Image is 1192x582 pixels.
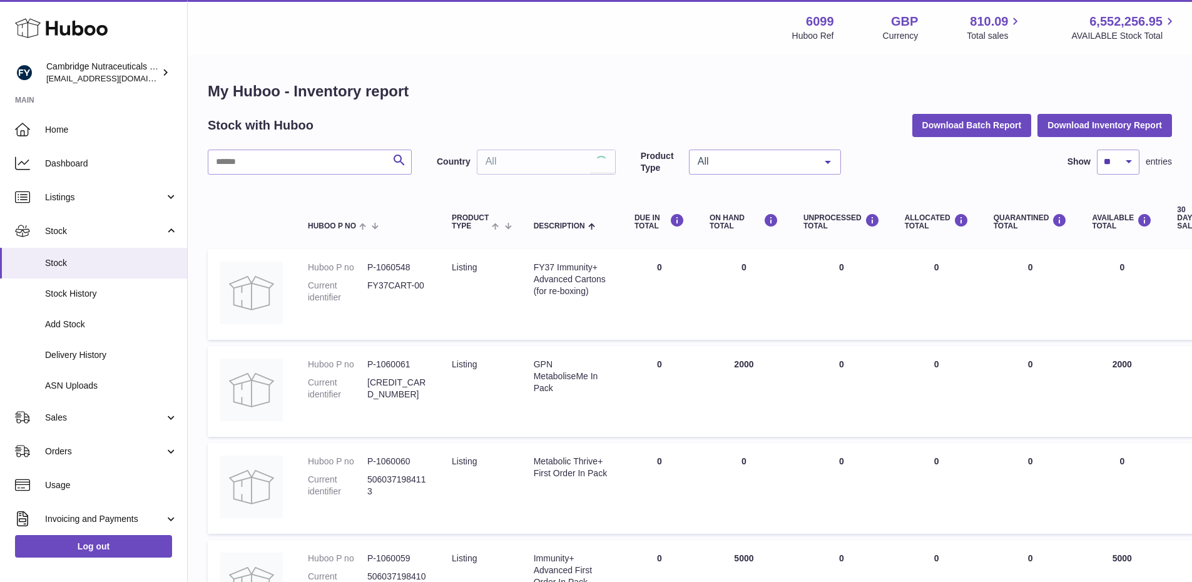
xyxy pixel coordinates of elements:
[367,553,427,564] dd: P-1060059
[46,73,184,83] span: [EMAIL_ADDRESS][DOMAIN_NAME]
[695,155,815,168] span: All
[697,346,791,437] td: 2000
[308,262,367,273] dt: Huboo P no
[452,214,489,230] span: Product Type
[45,124,178,136] span: Home
[1071,30,1177,42] span: AVAILABLE Stock Total
[697,249,791,340] td: 0
[806,13,834,30] strong: 6099
[1028,456,1033,466] span: 0
[791,443,892,534] td: 0
[308,377,367,401] dt: Current identifier
[367,474,427,498] dd: 5060371984113
[1079,443,1164,534] td: 0
[912,114,1032,136] button: Download Batch Report
[208,81,1172,101] h1: My Huboo - Inventory report
[791,346,892,437] td: 0
[45,288,178,300] span: Stock History
[1037,114,1172,136] button: Download Inventory Report
[45,380,178,392] span: ASN Uploads
[45,412,165,424] span: Sales
[308,280,367,304] dt: Current identifier
[220,262,283,324] img: product image
[697,443,791,534] td: 0
[452,553,477,563] span: listing
[45,225,165,237] span: Stock
[452,456,477,466] span: listing
[1092,213,1152,230] div: AVAILABLE Total
[892,249,981,340] td: 0
[710,213,778,230] div: ON HAND Total
[994,213,1067,230] div: QUARANTINED Total
[967,30,1022,42] span: Total sales
[634,213,685,230] div: DUE IN TOTAL
[367,359,427,370] dd: P-1060061
[892,346,981,437] td: 0
[641,150,683,174] label: Product Type
[308,222,356,230] span: Huboo P no
[792,30,834,42] div: Huboo Ref
[1079,249,1164,340] td: 0
[46,61,159,84] div: Cambridge Nutraceuticals Ltd
[967,13,1022,42] a: 810.09 Total sales
[367,377,427,401] dd: [CREDIT_CARD_NUMBER]
[437,156,471,168] label: Country
[622,443,697,534] td: 0
[45,158,178,170] span: Dashboard
[534,456,609,479] div: Metabolic Thrive+ First Order In Pack
[1028,553,1033,563] span: 0
[883,30,919,42] div: Currency
[45,446,165,457] span: Orders
[891,13,918,30] strong: GBP
[308,553,367,564] dt: Huboo P no
[1079,346,1164,437] td: 2000
[1067,156,1091,168] label: Show
[45,257,178,269] span: Stock
[308,474,367,498] dt: Current identifier
[1028,359,1033,369] span: 0
[308,456,367,467] dt: Huboo P no
[45,191,165,203] span: Listings
[452,359,477,369] span: listing
[534,222,585,230] span: Description
[1146,156,1172,168] span: entries
[905,213,969,230] div: ALLOCATED Total
[15,535,172,558] a: Log out
[1028,262,1033,272] span: 0
[622,346,697,437] td: 0
[534,262,609,297] div: FY37 Immunity+ Advanced Cartons (for re-boxing)
[803,213,880,230] div: UNPROCESSED Total
[622,249,697,340] td: 0
[208,117,313,134] h2: Stock with Huboo
[892,443,981,534] td: 0
[45,319,178,330] span: Add Stock
[1089,13,1163,30] span: 6,552,256.95
[45,513,165,525] span: Invoicing and Payments
[15,63,34,82] img: huboo@camnutra.com
[45,479,178,491] span: Usage
[220,359,283,421] img: product image
[791,249,892,340] td: 0
[45,349,178,361] span: Delivery History
[970,13,1008,30] span: 810.09
[367,262,427,273] dd: P-1060548
[452,262,477,272] span: listing
[1071,13,1177,42] a: 6,552,256.95 AVAILABLE Stock Total
[367,456,427,467] dd: P-1060060
[367,280,427,304] dd: FY37CART-00
[220,456,283,518] img: product image
[308,359,367,370] dt: Huboo P no
[534,359,609,394] div: GPN MetaboliseMe In Pack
